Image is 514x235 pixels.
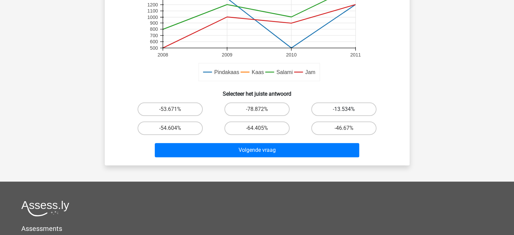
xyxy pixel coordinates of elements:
[214,69,239,75] text: Pindakaas
[147,2,157,7] text: 1200
[305,69,315,75] text: Jam
[286,52,296,57] text: 2010
[276,69,292,75] text: Salami
[251,69,264,75] text: Kaas
[150,27,158,32] text: 800
[224,102,290,116] label: -78.872%
[21,201,69,216] img: Assessly logo
[224,121,290,135] label: -64.405%
[116,85,399,97] h6: Selecteer het juiste antwoord
[155,143,359,157] button: Volgende vraag
[150,39,158,44] text: 600
[138,102,203,116] label: -53.671%
[147,8,157,14] text: 1100
[222,52,232,57] text: 2009
[150,20,158,26] text: 900
[350,52,361,57] text: 2011
[147,15,157,20] text: 1000
[138,121,203,135] label: -54.604%
[311,102,376,116] label: -13.534%
[21,225,493,233] h5: Assessments
[311,121,376,135] label: -46.67%
[157,52,168,57] text: 2008
[150,33,158,38] text: 700
[150,45,158,51] text: 500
